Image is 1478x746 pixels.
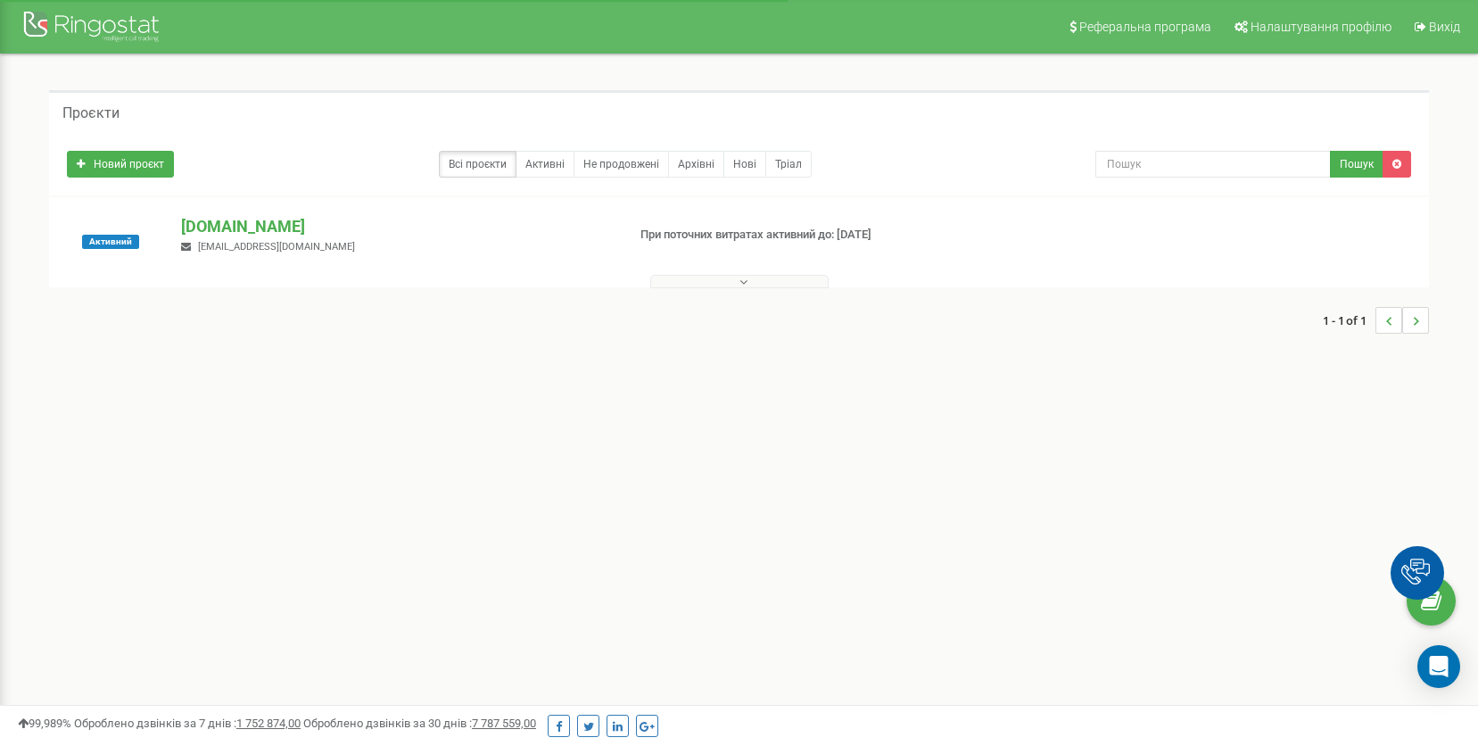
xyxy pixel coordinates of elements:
[1417,645,1460,688] div: Open Intercom Messenger
[18,717,71,730] span: 99,989%
[668,151,724,178] a: Архівні
[82,235,139,249] span: Активний
[181,215,611,238] p: [DOMAIN_NAME]
[472,717,536,730] u: 7 787 559,00
[303,717,536,730] span: Оброблено дзвінків за 30 днів :
[198,241,355,253] span: [EMAIL_ADDRESS][DOMAIN_NAME]
[574,151,669,178] a: Не продовжені
[1251,20,1391,34] span: Налаштування профілю
[1429,20,1460,34] span: Вихід
[74,717,301,730] span: Оброблено дзвінків за 7 днів :
[439,151,516,178] a: Всі проєкти
[1079,20,1211,34] span: Реферальна програма
[1330,151,1383,178] button: Пошук
[723,151,766,178] a: Нові
[62,105,120,121] h5: Проєкти
[1323,289,1429,352] nav: ...
[67,151,174,178] a: Новий проєкт
[1095,151,1331,178] input: Пошук
[516,151,574,178] a: Активні
[236,717,301,730] u: 1 752 874,00
[765,151,812,178] a: Тріал
[1323,307,1375,334] span: 1 - 1 of 1
[640,227,956,244] p: При поточних витратах активний до: [DATE]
